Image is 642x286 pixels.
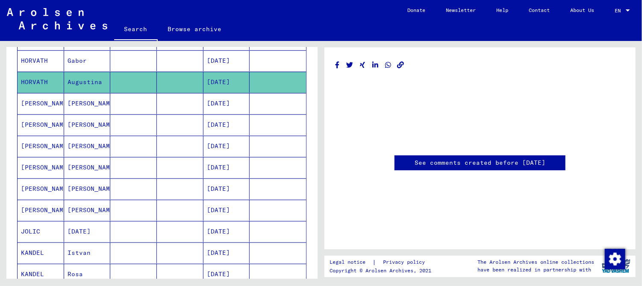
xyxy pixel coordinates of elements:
[203,200,250,221] mat-cell: [DATE]
[64,136,111,157] mat-cell: [PERSON_NAME]
[600,255,632,277] img: yv_logo.png
[203,178,250,199] mat-cell: [DATE]
[203,72,250,93] mat-cell: [DATE]
[64,157,111,178] mat-cell: [PERSON_NAME]
[478,266,595,274] p: have been realized in partnership with
[377,258,436,267] a: Privacy policy
[415,158,545,167] a: See comments created before [DATE]
[203,221,250,242] mat-cell: [DATE]
[203,93,250,114] mat-cell: [DATE]
[203,114,250,135] mat-cell: [DATE]
[18,157,64,178] mat-cell: [PERSON_NAME]
[18,200,64,221] mat-cell: [PERSON_NAME]
[203,242,250,263] mat-cell: [DATE]
[64,178,111,199] mat-cell: [PERSON_NAME]
[203,264,250,285] mat-cell: [DATE]
[64,50,111,71] mat-cell: Gabor
[64,264,111,285] mat-cell: Rosa
[18,264,64,285] mat-cell: KANDEL
[203,50,250,71] mat-cell: [DATE]
[358,60,367,70] button: Share on Xing
[330,267,436,274] p: Copyright © Arolsen Archives, 2021
[203,136,250,157] mat-cell: [DATE]
[345,60,354,70] button: Share on Twitter
[330,258,373,267] a: Legal notice
[396,60,405,70] button: Copy link
[615,8,624,14] span: EN
[18,72,64,93] mat-cell: HORVATH
[18,50,64,71] mat-cell: HORVATH
[330,258,436,267] div: |
[18,114,64,135] mat-cell: [PERSON_NAME]
[158,19,232,39] a: Browse archive
[18,221,64,242] mat-cell: JOLIC
[333,60,342,70] button: Share on Facebook
[203,157,250,178] mat-cell: [DATE]
[478,258,595,266] p: The Arolsen Archives online collections
[64,200,111,221] mat-cell: [PERSON_NAME]
[64,221,111,242] mat-cell: [DATE]
[64,114,111,135] mat-cell: [PERSON_NAME]
[605,249,625,269] img: Change consent
[384,60,393,70] button: Share on WhatsApp
[64,242,111,263] mat-cell: Istvan
[64,93,111,114] mat-cell: [PERSON_NAME]
[18,93,64,114] mat-cell: [PERSON_NAME]
[114,19,158,41] a: Search
[18,178,64,199] mat-cell: [PERSON_NAME]
[18,242,64,263] mat-cell: KANDEL
[7,8,107,29] img: Arolsen_neg.svg
[371,60,380,70] button: Share on LinkedIn
[18,136,64,157] mat-cell: [PERSON_NAME]
[64,72,111,93] mat-cell: Augustina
